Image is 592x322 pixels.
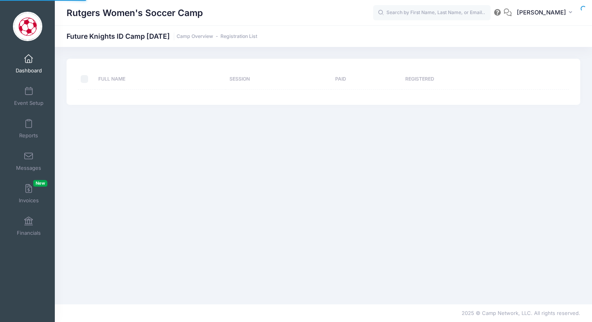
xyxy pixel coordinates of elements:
a: Reports [10,115,47,142]
a: Event Setup [10,83,47,110]
span: Event Setup [14,100,43,106]
span: Financials [17,230,41,236]
span: [PERSON_NAME] [517,8,566,17]
span: Messages [16,165,41,171]
a: Financials [10,212,47,240]
span: Invoices [19,197,39,204]
a: InvoicesNew [10,180,47,207]
a: Camp Overview [177,34,213,40]
a: Dashboard [10,50,47,77]
a: Registration List [220,34,257,40]
input: Search by First Name, Last Name, or Email... [373,5,491,21]
th: Session [226,69,331,90]
a: Messages [10,148,47,175]
h1: Rutgers Women's Soccer Camp [67,4,203,22]
span: Dashboard [16,67,42,74]
th: Registered [402,69,540,90]
h1: Future Knights ID Camp [DATE] [67,32,257,40]
span: Reports [19,132,38,139]
span: 2025 © Camp Network, LLC. All rights reserved. [462,310,580,316]
span: New [33,180,47,187]
img: Rutgers Women's Soccer Camp [13,12,42,41]
th: Paid [331,69,402,90]
th: Full Name [95,69,226,90]
button: [PERSON_NAME] [512,4,580,22]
